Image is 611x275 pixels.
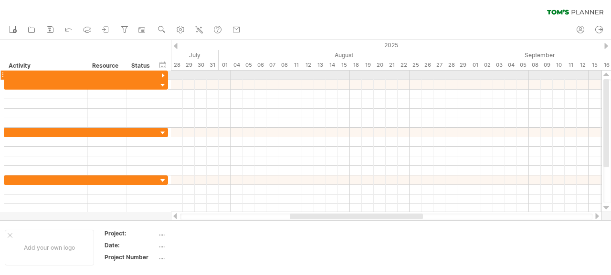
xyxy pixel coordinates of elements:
div: Monday, 28 July 2025 [171,60,183,70]
div: Project Number [105,253,157,261]
div: Friday, 1 August 2025 [219,60,231,70]
div: Tuesday, 9 September 2025 [541,60,553,70]
div: Thursday, 7 August 2025 [266,60,278,70]
div: Tuesday, 5 August 2025 [242,60,254,70]
div: Wednesday, 30 July 2025 [195,60,207,70]
div: Wednesday, 20 August 2025 [374,60,386,70]
div: Friday, 5 September 2025 [517,60,529,70]
div: Tuesday, 19 August 2025 [362,60,374,70]
div: Monday, 4 August 2025 [231,60,242,70]
div: Resource [92,61,121,71]
div: Thursday, 21 August 2025 [386,60,398,70]
div: Wednesday, 13 August 2025 [314,60,326,70]
div: .... [159,229,239,237]
div: Friday, 29 August 2025 [457,60,469,70]
div: August 2025 [219,50,469,60]
div: Monday, 8 September 2025 [529,60,541,70]
div: Project: [105,229,157,237]
div: Friday, 12 September 2025 [577,60,589,70]
div: Monday, 18 August 2025 [350,60,362,70]
div: Add your own logo [5,230,94,265]
div: Friday, 8 August 2025 [278,60,290,70]
div: Monday, 25 August 2025 [410,60,421,70]
div: .... [159,241,239,249]
div: Friday, 15 August 2025 [338,60,350,70]
div: Activity [9,61,82,71]
div: Thursday, 28 August 2025 [445,60,457,70]
div: Tuesday, 12 August 2025 [302,60,314,70]
div: Thursday, 4 September 2025 [505,60,517,70]
div: Wednesday, 10 September 2025 [553,60,565,70]
div: Date: [105,241,157,249]
div: Tuesday, 2 September 2025 [481,60,493,70]
div: Tuesday, 29 July 2025 [183,60,195,70]
div: Status [131,61,152,71]
div: Thursday, 11 September 2025 [565,60,577,70]
div: Monday, 15 September 2025 [589,60,600,70]
div: Tuesday, 26 August 2025 [421,60,433,70]
div: Thursday, 14 August 2025 [326,60,338,70]
div: Monday, 1 September 2025 [469,60,481,70]
div: Wednesday, 6 August 2025 [254,60,266,70]
div: Wednesday, 27 August 2025 [433,60,445,70]
div: Thursday, 31 July 2025 [207,60,219,70]
div: .... [159,253,239,261]
div: Wednesday, 3 September 2025 [493,60,505,70]
div: Friday, 22 August 2025 [398,60,410,70]
div: Monday, 11 August 2025 [290,60,302,70]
